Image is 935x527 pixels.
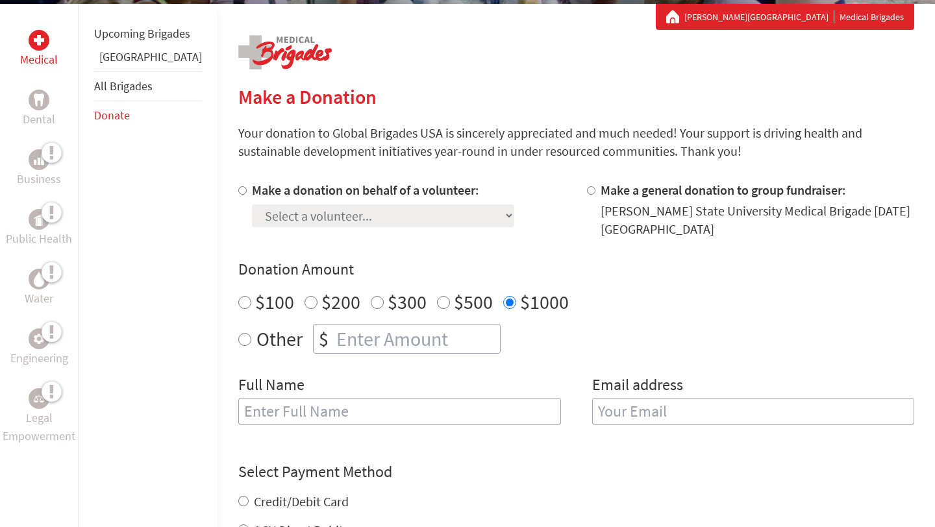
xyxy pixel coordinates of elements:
[388,289,427,314] label: $300
[592,398,915,425] input: Your Email
[238,461,914,482] h4: Select Payment Method
[34,35,44,45] img: Medical
[592,374,683,398] label: Email address
[334,325,500,353] input: Enter Amount
[256,324,303,354] label: Other
[238,259,914,280] h4: Donation Amount
[94,108,130,123] a: Donate
[601,182,846,198] label: Make a general donation to group fundraiser:
[94,79,153,93] a: All Brigades
[314,325,334,353] div: $
[94,19,202,48] li: Upcoming Brigades
[17,170,61,188] p: Business
[6,209,72,248] a: Public HealthPublic Health
[34,93,44,106] img: Dental
[23,90,55,129] a: DentalDental
[666,10,904,23] div: Medical Brigades
[255,289,294,314] label: $100
[20,30,58,69] a: MedicalMedical
[34,213,44,226] img: Public Health
[29,149,49,170] div: Business
[34,271,44,286] img: Water
[10,349,68,367] p: Engineering
[238,374,305,398] label: Full Name
[34,334,44,344] img: Engineering
[29,328,49,349] div: Engineering
[94,48,202,71] li: Panama
[34,395,44,402] img: Legal Empowerment
[17,149,61,188] a: BusinessBusiness
[29,269,49,289] div: Water
[25,289,53,308] p: Water
[29,90,49,110] div: Dental
[238,35,332,69] img: logo-medical.png
[99,49,202,64] a: [GEOGRAPHIC_DATA]
[29,30,49,51] div: Medical
[238,85,914,108] h2: Make a Donation
[20,51,58,69] p: Medical
[25,269,53,308] a: WaterWater
[6,230,72,248] p: Public Health
[601,202,915,238] div: [PERSON_NAME] State University Medical Brigade [DATE] [GEOGRAPHIC_DATA]
[94,26,190,41] a: Upcoming Brigades
[238,398,561,425] input: Enter Full Name
[94,71,202,101] li: All Brigades
[23,110,55,129] p: Dental
[238,124,914,160] p: Your donation to Global Brigades USA is sincerely appreciated and much needed! Your support is dr...
[3,388,75,445] a: Legal EmpowermentLegal Empowerment
[29,388,49,409] div: Legal Empowerment
[3,409,75,445] p: Legal Empowerment
[34,154,44,165] img: Business
[94,101,202,130] li: Donate
[29,209,49,230] div: Public Health
[252,182,479,198] label: Make a donation on behalf of a volunteer:
[321,289,360,314] label: $200
[454,289,493,314] label: $500
[684,10,834,23] a: [PERSON_NAME][GEOGRAPHIC_DATA]
[254,493,349,509] label: Credit/Debit Card
[520,289,569,314] label: $1000
[10,328,68,367] a: EngineeringEngineering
